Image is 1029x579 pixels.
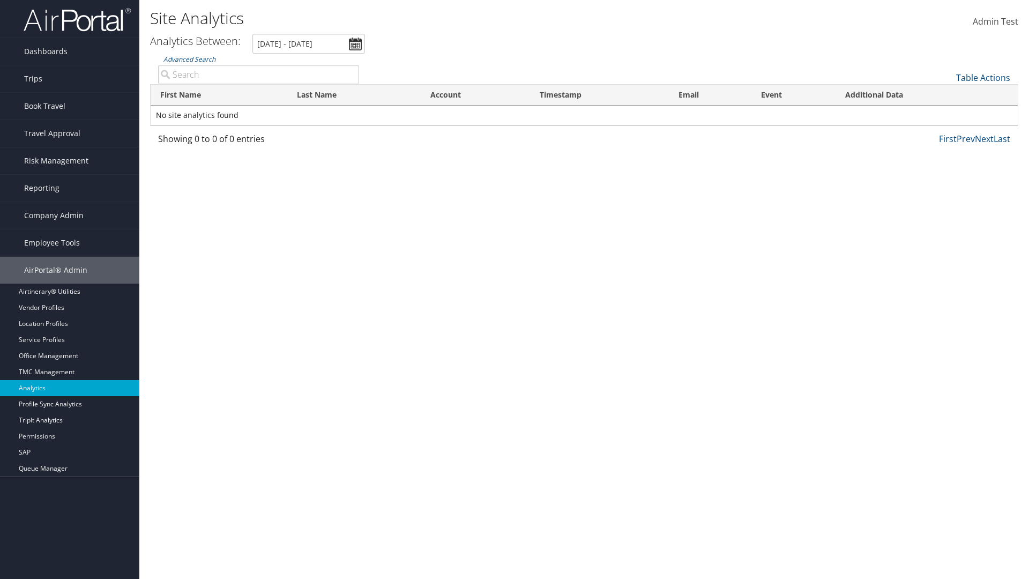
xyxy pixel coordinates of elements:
img: airportal-logo.png [24,7,131,32]
th: Last Name: activate to sort column ascending [287,85,421,106]
span: Trips [24,65,42,92]
th: Account: activate to sort column ascending [421,85,530,106]
a: Admin Test [973,5,1018,39]
h1: Site Analytics [150,7,729,29]
th: Additional Data [836,85,1018,106]
span: AirPortal® Admin [24,257,87,284]
span: Book Travel [24,93,65,120]
a: First [939,133,957,145]
a: Prev [957,133,975,145]
div: Showing 0 to 0 of 0 entries [158,132,359,151]
th: Email [669,85,751,106]
span: Dashboards [24,38,68,65]
th: First Name: activate to sort column ascending [151,85,287,106]
a: Next [975,133,994,145]
a: Table Actions [956,72,1010,84]
span: Employee Tools [24,229,80,256]
span: Risk Management [24,147,88,174]
span: Travel Approval [24,120,80,147]
span: Reporting [24,175,59,202]
input: [DATE] - [DATE] [252,34,365,54]
a: Advanced Search [163,55,215,64]
th: Event [751,85,836,106]
th: Timestamp: activate to sort column ascending [530,85,669,106]
h3: Analytics Between: [150,34,241,48]
span: Company Admin [24,202,84,229]
input: Advanced Search [158,65,359,84]
td: No site analytics found [151,106,1018,125]
span: Admin Test [973,16,1018,27]
a: Last [994,133,1010,145]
